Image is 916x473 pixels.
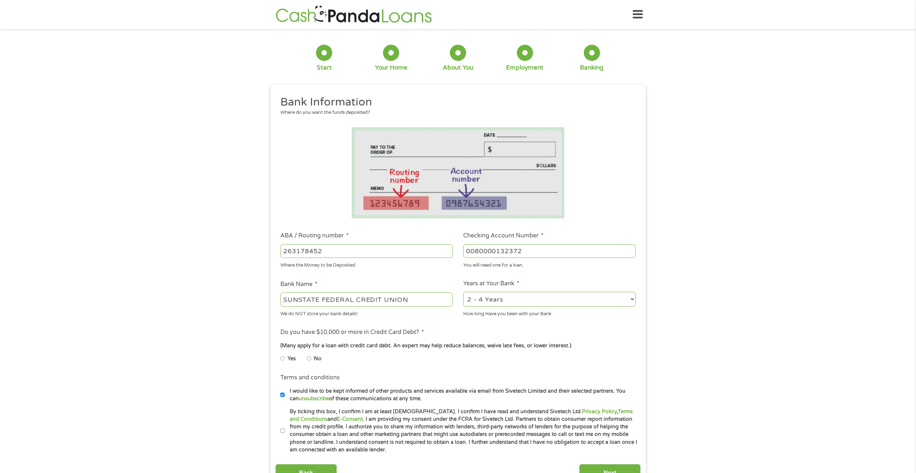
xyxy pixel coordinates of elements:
[288,355,296,363] label: Yes
[274,4,434,25] img: GetLoanNow Logo
[280,374,340,381] label: Terms and conditions
[463,232,543,240] label: Checking Account Number
[280,95,630,110] h2: Bank Information
[299,396,329,402] a: unsubscribe
[337,416,363,422] a: E-Consent
[463,308,636,317] div: How long Have you been with your Bank
[290,409,633,422] a: Terms and Conditions
[352,127,565,218] img: Routing number location
[280,259,453,269] div: Where the Money to be Deposited
[285,408,638,454] label: By ticking this box, I confirm I am at least [DEMOGRAPHIC_DATA]. I confirm I have read and unders...
[317,64,332,72] div: Start
[280,281,317,288] label: Bank Name
[580,64,604,72] div: Banking
[280,232,349,240] label: ABA / Routing number
[280,342,635,350] div: (Many apply for a loan with credit card debt. An expert may help reduce balances, waive late fees...
[280,308,453,317] div: We do NOT store your bank details!
[463,280,519,287] label: Years at Your Bank
[314,355,321,363] label: No
[506,64,543,72] div: Employment
[443,64,473,72] div: About You
[582,409,617,415] a: Privacy Policy
[280,329,424,336] label: Do you have $10,000 or more in Credit Card Debt?
[285,387,638,403] label: I would like to be kept informed of other products and services available via email from Sivetech...
[463,259,636,269] div: You will need one for a loan.
[463,244,636,258] input: 345634636
[280,109,630,116] div: Where do you want the funds deposited?
[280,244,453,258] input: 263177916
[375,64,407,72] div: Your Home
